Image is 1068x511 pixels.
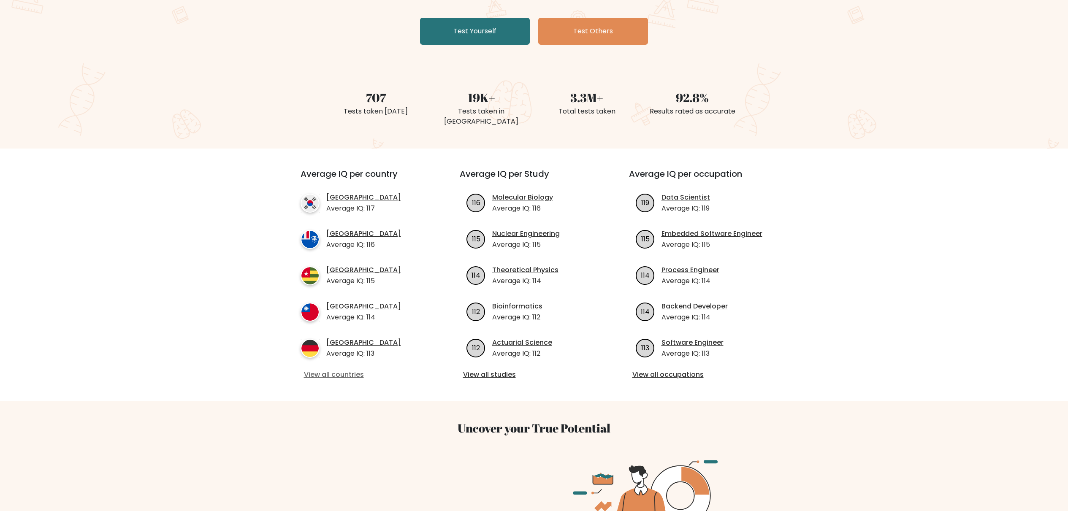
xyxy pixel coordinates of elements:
[472,306,480,316] text: 112
[661,265,719,275] a: Process Engineer
[661,203,710,214] p: Average IQ: 119
[301,266,320,285] img: country
[472,234,480,243] text: 115
[661,229,762,239] a: Embedded Software Engineer
[420,18,530,45] a: Test Yourself
[326,349,401,359] p: Average IQ: 113
[326,276,401,286] p: Average IQ: 115
[434,89,529,106] div: 19K+
[326,192,401,203] a: [GEOGRAPHIC_DATA]
[641,234,649,243] text: 115
[304,370,426,380] a: View all countries
[632,370,775,380] a: View all occupations
[661,276,719,286] p: Average IQ: 114
[661,301,728,311] a: Backend Developer
[492,312,542,322] p: Average IQ: 112
[260,421,808,435] h3: Uncover your True Potential
[326,338,401,348] a: [GEOGRAPHIC_DATA]
[492,276,558,286] p: Average IQ: 114
[472,270,480,280] text: 114
[539,89,634,106] div: 3.3M+
[629,169,778,189] h3: Average IQ per occupation
[326,312,401,322] p: Average IQ: 114
[661,240,762,250] p: Average IQ: 115
[460,169,609,189] h3: Average IQ per Study
[641,343,649,352] text: 113
[492,301,542,311] a: Bioinformatics
[326,229,401,239] a: [GEOGRAPHIC_DATA]
[301,230,320,249] img: country
[472,197,480,207] text: 116
[661,312,728,322] p: Average IQ: 114
[492,203,553,214] p: Average IQ: 116
[301,339,320,358] img: country
[645,106,740,116] div: Results rated as accurate
[434,106,529,127] div: Tests taken in [GEOGRAPHIC_DATA]
[641,197,649,207] text: 119
[328,106,423,116] div: Tests taken [DATE]
[301,169,429,189] h3: Average IQ per country
[326,240,401,250] p: Average IQ: 116
[301,194,320,213] img: country
[641,306,650,316] text: 114
[492,338,552,348] a: Actuarial Science
[492,265,558,275] a: Theoretical Physics
[328,89,423,106] div: 707
[661,192,710,203] a: Data Scientist
[641,270,650,280] text: 114
[538,18,648,45] a: Test Others
[492,229,560,239] a: Nuclear Engineering
[326,301,401,311] a: [GEOGRAPHIC_DATA]
[492,349,552,359] p: Average IQ: 112
[326,203,401,214] p: Average IQ: 117
[301,303,320,322] img: country
[645,89,740,106] div: 92.8%
[326,265,401,275] a: [GEOGRAPHIC_DATA]
[661,338,724,348] a: Software Engineer
[463,370,605,380] a: View all studies
[472,343,480,352] text: 112
[492,192,553,203] a: Molecular Biology
[539,106,634,116] div: Total tests taken
[661,349,724,359] p: Average IQ: 113
[492,240,560,250] p: Average IQ: 115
